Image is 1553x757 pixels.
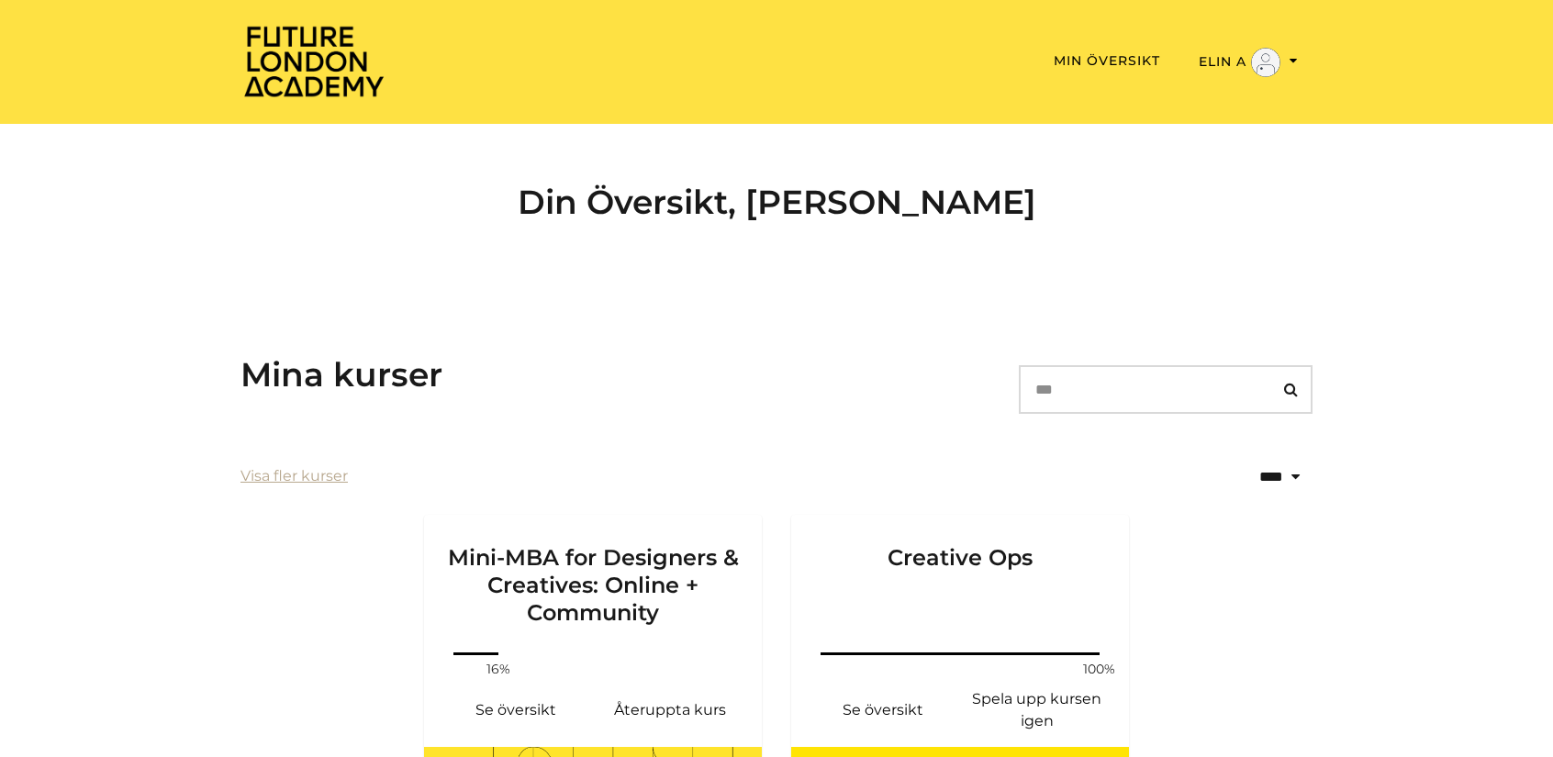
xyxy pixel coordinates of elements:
[960,688,1114,732] a: Creative Ops: Återuppta kurs
[240,183,1313,222] h2: Din Översikt, [PERSON_NAME]
[593,688,747,732] a: Mini-MBA for Designers & Creatives: Online + Community: Återuppta kurs
[240,465,348,487] a: Visa fler kurser
[1054,52,1160,69] a: Min översikt
[424,515,762,649] a: Mini-MBA for Designers & Creatives: Online + Community
[1078,660,1122,679] span: 100%
[1192,453,1313,500] select: status
[240,355,442,395] h3: Mina kurser
[439,688,593,732] a: Mini-MBA for Designers & Creatives: Online + Community: Se översikt
[1193,47,1303,78] button: Växlings-meny
[446,515,740,627] h3: Mini-MBA for Designers & Creatives: Online + Community
[476,660,520,679] span: 16%
[813,515,1107,627] h3: Creative Ops
[806,688,960,732] a: Creative Ops: Se översikt
[791,515,1129,649] a: Creative Ops
[240,24,387,98] img: Home Page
